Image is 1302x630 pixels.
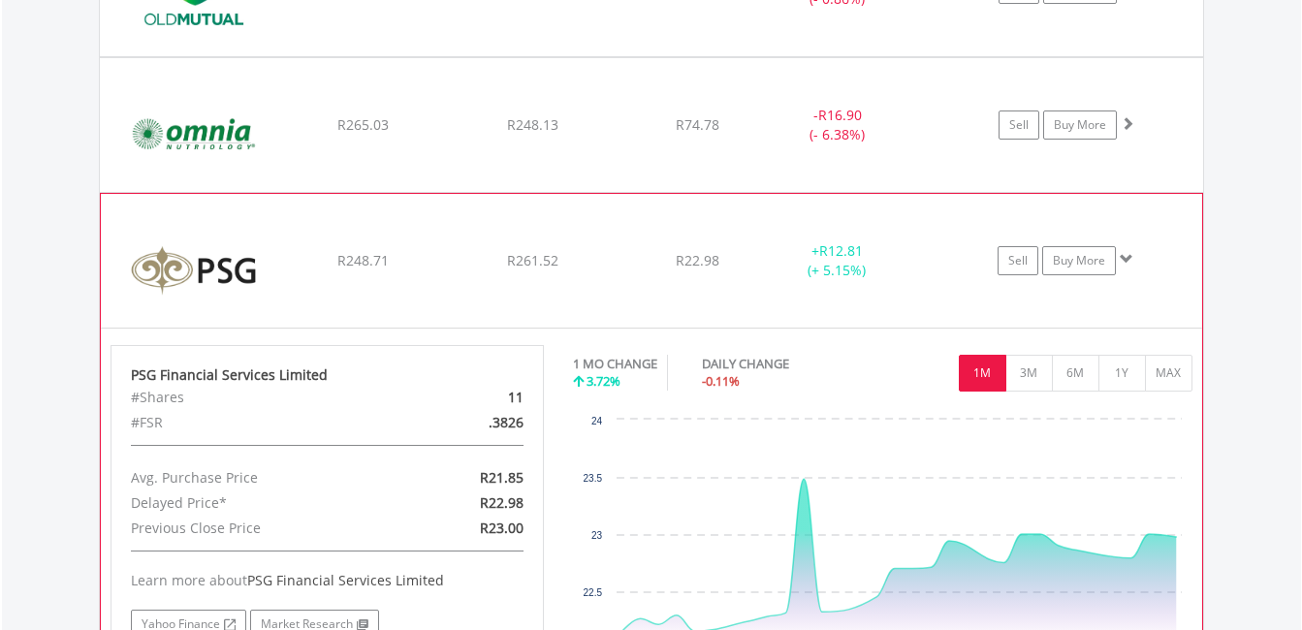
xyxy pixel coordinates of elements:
[702,372,740,390] span: -0.11%
[480,493,524,512] span: R22.98
[116,516,397,541] div: Previous Close Price
[131,365,524,385] div: PSG Financial Services Limited
[507,251,558,269] span: R261.52
[1043,110,1117,140] a: Buy More
[131,571,524,590] div: Learn more about
[397,410,538,435] div: .3826
[116,465,397,490] div: Avg. Purchase Price
[591,416,603,426] text: 24
[1005,355,1053,392] button: 3M
[337,115,389,134] span: R265.03
[397,385,538,410] div: 11
[959,355,1006,392] button: 1M
[480,468,524,487] span: R21.85
[998,246,1038,275] a: Sell
[587,372,620,390] span: 3.72%
[676,251,719,269] span: R22.98
[591,530,603,541] text: 23
[1052,355,1099,392] button: 6M
[110,82,276,187] img: EQU.ZA.OMN.png
[507,115,558,134] span: R248.13
[1145,355,1192,392] button: MAX
[819,241,863,260] span: R12.81
[584,587,603,598] text: 22.5
[764,241,909,280] div: + (+ 5.15%)
[1042,246,1116,275] a: Buy More
[480,519,524,537] span: R23.00
[116,385,397,410] div: #Shares
[247,571,444,589] span: PSG Financial Services Limited
[765,106,911,144] div: - (- 6.38%)
[116,410,397,435] div: #FSR
[676,115,719,134] span: R74.78
[116,490,397,516] div: Delayed Price*
[818,106,862,124] span: R16.90
[337,251,389,269] span: R248.71
[584,473,603,484] text: 23.5
[1098,355,1146,392] button: 1Y
[111,218,277,323] img: EQU.ZA.KST.png
[999,110,1039,140] a: Sell
[702,355,857,373] div: DAILY CHANGE
[573,355,657,373] div: 1 MO CHANGE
